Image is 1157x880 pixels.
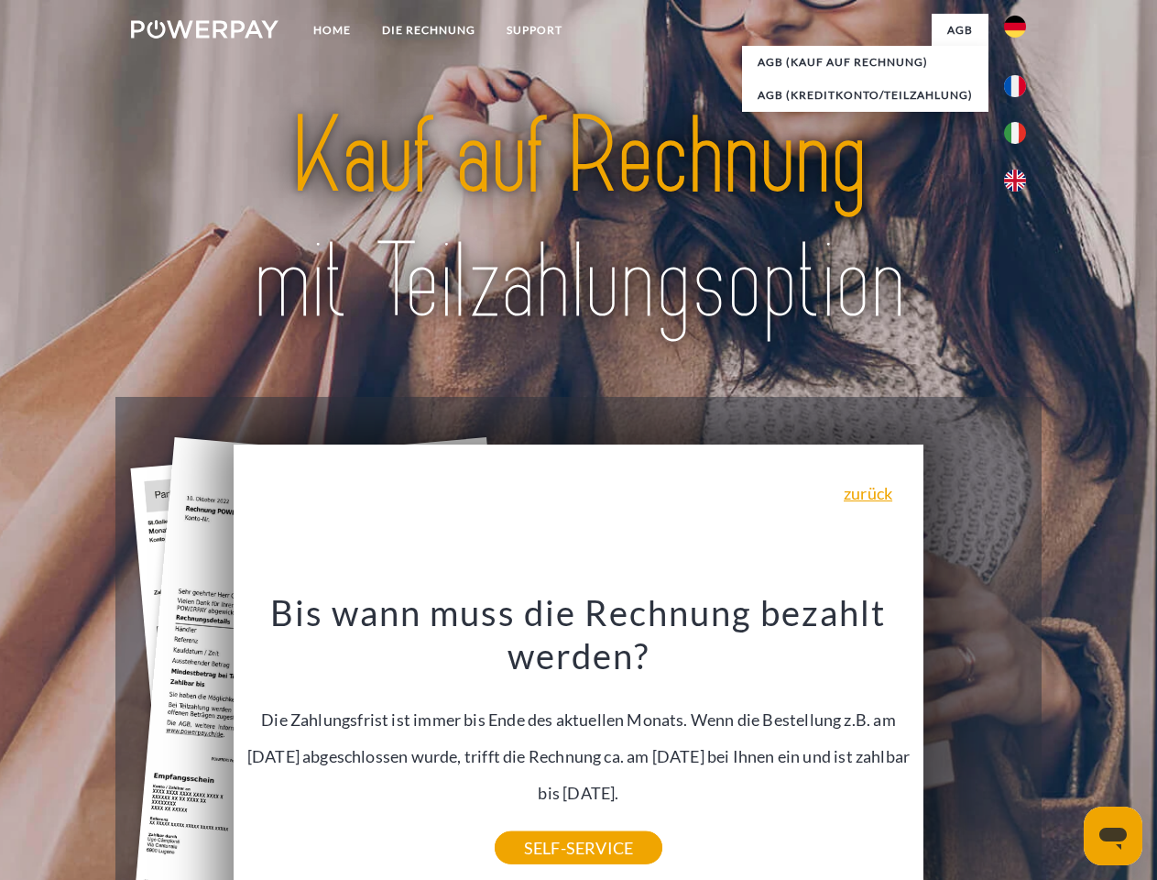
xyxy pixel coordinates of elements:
[131,20,278,38] img: logo-powerpay-white.svg
[298,14,366,47] a: Home
[742,46,988,79] a: AGB (Kauf auf Rechnung)
[491,14,578,47] a: SUPPORT
[844,485,892,501] a: zurück
[175,88,982,351] img: title-powerpay_de.svg
[366,14,491,47] a: DIE RECHNUNG
[495,831,662,864] a: SELF-SERVICE
[245,590,913,848] div: Die Zahlungsfrist ist immer bis Ende des aktuellen Monats. Wenn die Bestellung z.B. am [DATE] abg...
[1004,122,1026,144] img: it
[1084,807,1142,865] iframe: Schaltfläche zum Öffnen des Messaging-Fensters
[245,590,913,678] h3: Bis wann muss die Rechnung bezahlt werden?
[1004,75,1026,97] img: fr
[1004,16,1026,38] img: de
[1004,170,1026,192] img: en
[742,79,988,112] a: AGB (Kreditkonto/Teilzahlung)
[932,14,988,47] a: agb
